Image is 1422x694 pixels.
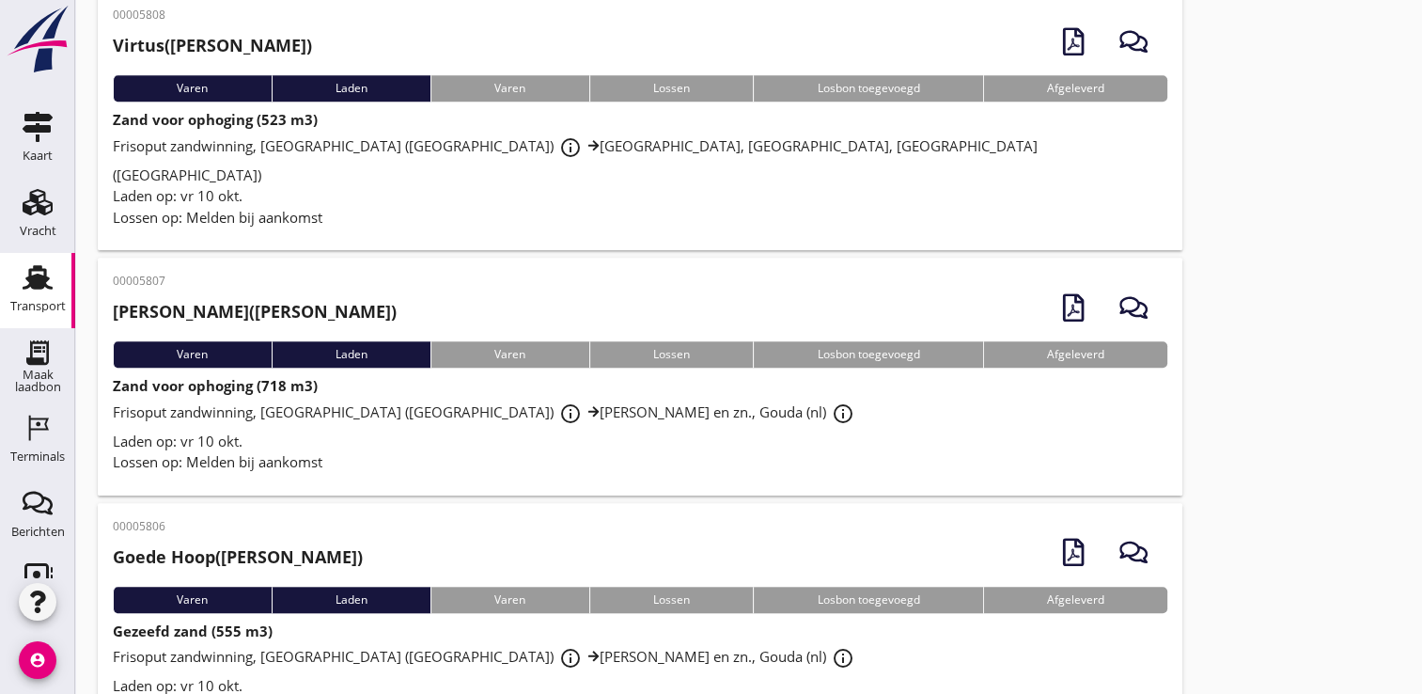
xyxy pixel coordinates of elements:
[832,647,854,670] i: info_outline
[832,402,854,425] i: info_outline
[113,208,322,227] span: Lossen op: Melden bij aankomst
[113,544,363,570] h2: ([PERSON_NAME])
[23,150,53,162] div: Kaart
[272,341,431,368] div: Laden
[113,110,318,129] strong: Zand voor ophoging (523 m3)
[98,258,1182,496] a: 00005807[PERSON_NAME]([PERSON_NAME])VarenLadenVarenLossenLosbon toegevoegdAfgeleverdZand voor oph...
[589,587,754,613] div: Lossen
[20,225,56,237] div: Vracht
[753,75,983,102] div: Losbon toegevoegd
[589,75,754,102] div: Lossen
[113,545,215,568] strong: Goede Hoop
[559,402,582,425] i: info_outline
[4,5,71,74] img: logo-small.a267ee39.svg
[430,341,589,368] div: Varen
[113,299,397,324] h2: ([PERSON_NAME])
[753,587,983,613] div: Losbon toegevoegd
[983,587,1168,613] div: Afgeleverd
[113,341,272,368] div: Varen
[589,341,754,368] div: Lossen
[559,136,582,159] i: info_outline
[10,300,66,312] div: Transport
[272,75,431,102] div: Laden
[753,341,983,368] div: Losbon toegevoegd
[113,647,860,666] span: Frisoput zandwinning, [GEOGRAPHIC_DATA] ([GEOGRAPHIC_DATA]) [PERSON_NAME] en zn., Gouda (nl)
[983,75,1168,102] div: Afgeleverd
[113,75,272,102] div: Varen
[113,33,312,58] h2: ([PERSON_NAME])
[430,75,589,102] div: Varen
[983,341,1168,368] div: Afgeleverd
[113,34,164,56] strong: Virtus
[113,452,322,471] span: Lossen op: Melden bij aankomst
[559,647,582,670] i: info_outline
[113,300,249,323] strong: [PERSON_NAME]
[113,402,860,421] span: Frisoput zandwinning, [GEOGRAPHIC_DATA] ([GEOGRAPHIC_DATA]) [PERSON_NAME] en zn., Gouda (nl)
[430,587,589,613] div: Varen
[113,136,1038,184] span: Frisoput zandwinning, [GEOGRAPHIC_DATA] ([GEOGRAPHIC_DATA]) [GEOGRAPHIC_DATA], [GEOGRAPHIC_DATA],...
[113,376,318,395] strong: Zand voor ophoging (718 m3)
[113,622,273,640] strong: Gezeefd zand (555 m3)
[113,518,363,535] p: 00005806
[113,186,242,205] span: Laden op: vr 10 okt.
[10,450,65,463] div: Terminals
[113,432,242,450] span: Laden op: vr 10 okt.
[19,641,56,679] i: account_circle
[11,526,65,538] div: Berichten
[113,7,312,24] p: 00005808
[272,587,431,613] div: Laden
[113,273,397,290] p: 00005807
[113,587,272,613] div: Varen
